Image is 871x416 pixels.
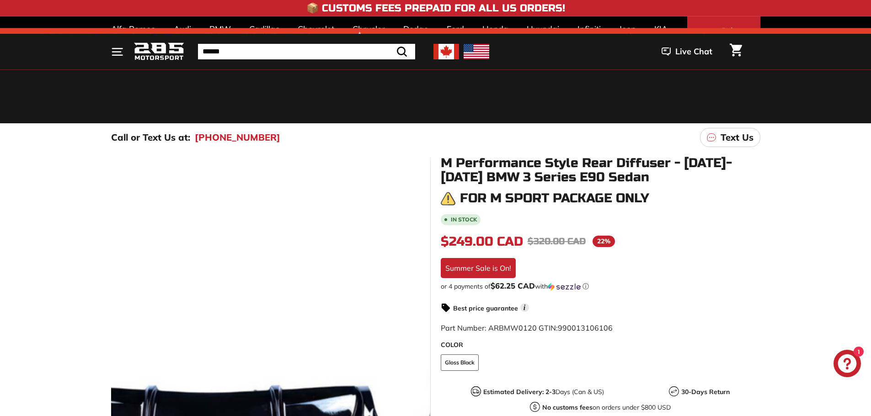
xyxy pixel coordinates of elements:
[593,236,615,247] span: 22%
[721,131,753,144] p: Text Us
[491,281,535,290] span: $62.25 CAD
[198,44,415,59] input: Search
[528,236,586,247] span: $320.00 CAD
[520,303,529,312] span: i
[441,258,516,278] div: Summer Sale is On!
[460,191,649,205] h3: For M Sport Package only
[441,282,760,291] div: or 4 payments of with
[441,282,760,291] div: or 4 payments of$62.25 CADwithSezzle Click to learn more about Sezzle
[453,304,518,312] strong: Best price guarantee
[483,387,604,397] p: Days (Can & US)
[451,217,477,222] b: In stock
[441,234,523,249] span: $249.00 CAD
[831,350,864,379] inbox-online-store-chat: Shopify online store chat
[134,41,184,63] img: Logo_285_Motorsport_areodynamics_components
[542,403,593,411] strong: No customs fees
[441,156,760,184] h1: M Performance Style Rear Diffuser - [DATE]-[DATE] BMW 3 Series E90 Sedan
[724,36,748,67] a: Cart
[441,323,613,332] span: Part Number: ARBMW0120 GTIN:
[548,283,581,291] img: Sezzle
[441,191,455,206] img: warning.png
[306,3,565,14] h4: 📦 Customs Fees Prepaid for All US Orders!
[681,388,730,396] strong: 30-Days Return
[111,131,190,144] p: Call or Text Us at:
[483,388,556,396] strong: Estimated Delivery: 2-3
[195,131,280,144] a: [PHONE_NUMBER]
[700,128,760,147] a: Text Us
[650,40,724,63] button: Live Chat
[542,403,671,412] p: on orders under $800 USD
[675,46,712,58] span: Live Chat
[717,25,748,60] span: Select Your Vehicle
[441,340,760,350] label: COLOR
[558,323,613,332] span: 990013106106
